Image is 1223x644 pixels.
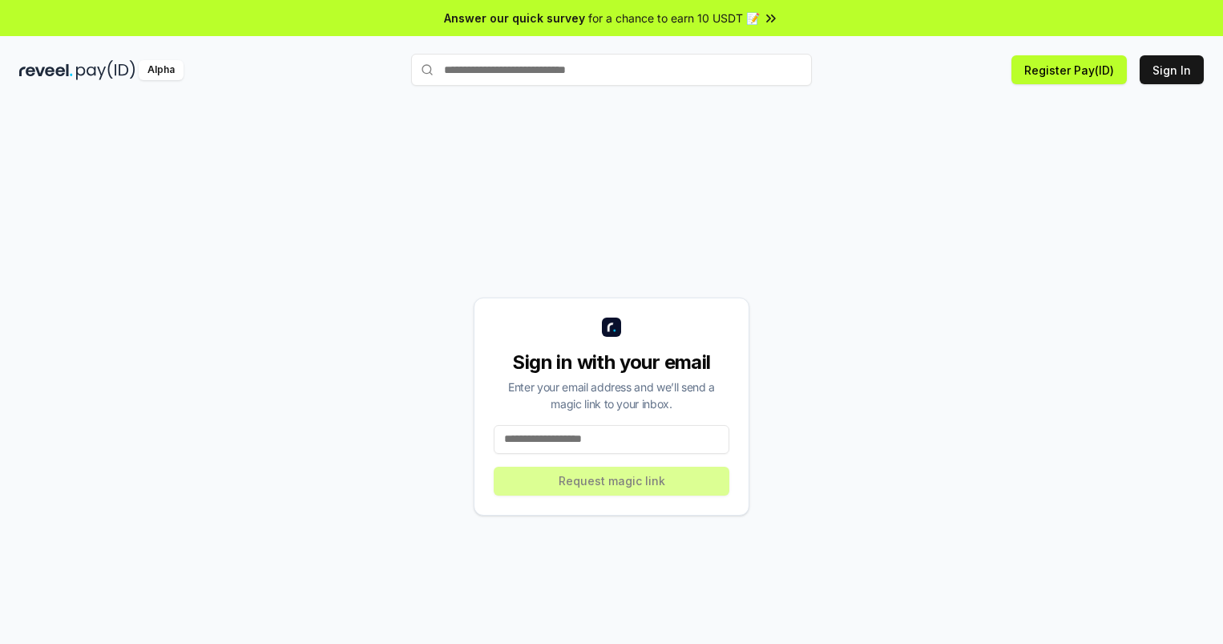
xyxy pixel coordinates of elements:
div: Sign in with your email [494,350,729,375]
img: logo_small [602,318,621,337]
span: for a chance to earn 10 USDT 📝 [588,10,760,26]
div: Enter your email address and we’ll send a magic link to your inbox. [494,379,729,412]
button: Register Pay(ID) [1011,55,1127,84]
button: Sign In [1140,55,1204,84]
img: reveel_dark [19,60,73,80]
div: Alpha [139,60,184,80]
img: pay_id [76,60,135,80]
span: Answer our quick survey [444,10,585,26]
